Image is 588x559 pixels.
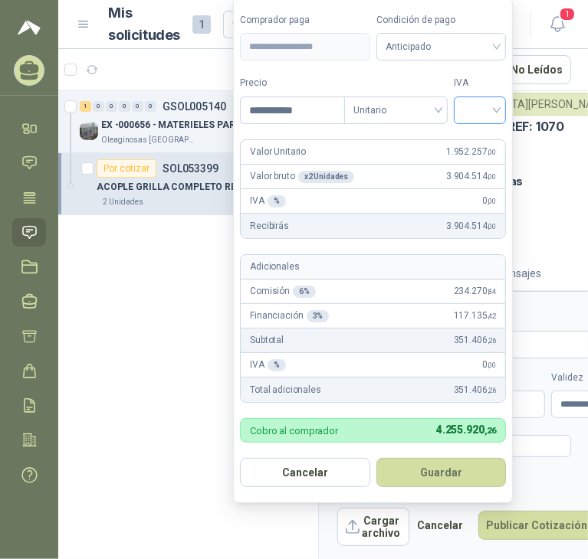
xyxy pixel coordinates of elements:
label: Condición de pago [376,13,507,28]
div: 0 [119,101,130,112]
span: 351.406 [454,333,497,348]
span: 0 [482,194,496,208]
span: ,00 [488,222,497,230]
p: Oleaginosas [GEOGRAPHIC_DATA][PERSON_NAME] [101,134,198,146]
span: 3.904.514 [446,169,496,184]
span: ,84 [488,287,497,296]
button: Guardar [376,458,507,487]
p: IVA [250,194,285,208]
img: Logo peakr [18,18,41,37]
button: No Leídos [481,55,571,84]
h1: Mis solicitudes [109,2,181,47]
span: 351.406 [454,383,497,397]
p: Adicionales [250,260,299,274]
span: ,26 [488,386,497,394]
div: Mensajes [494,265,541,282]
span: Unitario [353,99,439,122]
div: 1 [80,101,91,112]
p: GSOL005140 [163,101,226,112]
p: Total adicionales [250,383,321,397]
a: Por cotizarSOL053399ACOPLE GRILLA COMPLETO REF: 1070 H2 Unidades [58,153,318,215]
p: Subtotal [250,333,284,348]
p: ACOPLE GRILLA COMPLETO REF: 1070 H [97,180,276,195]
span: Anticipado [386,35,498,58]
span: search [232,18,243,29]
label: Flete [484,371,545,385]
span: ,00 [488,172,497,181]
span: 3.904.514 [446,219,496,234]
div: 3 % [307,310,330,322]
p: IVA [250,358,285,372]
div: 0 [93,101,104,112]
p: EX -000656 - MATERIELES PARA MANTENIMIENTO MECANIC [101,118,292,132]
div: % [268,359,286,371]
span: 0 [482,358,496,372]
label: IVA [454,76,506,90]
span: ,42 [488,312,497,320]
span: ,26 [485,426,497,436]
span: 117.135 [454,309,497,323]
span: 234.270 [454,284,497,299]
p: Recibirás [250,219,289,234]
label: Comprador paga [240,13,370,28]
a: 1 0 0 0 0 0 GSOL005140[DATE] Company LogoEX -000656 - MATERIELES PARA MANTENIMIENTO MECANICOleagi... [80,97,315,146]
p: Comisión [250,284,316,299]
p: SOL053399 [163,163,218,174]
p: Cobro al comprador [250,426,338,436]
span: 1 [559,7,576,21]
button: 1 [544,11,571,38]
div: 0 [106,101,117,112]
div: Por cotizar [97,159,156,178]
span: 1.952.257 [446,145,496,159]
button: Cancelar [240,458,370,487]
span: ,26 [488,336,497,345]
label: Precio [240,76,344,90]
div: 0 [145,101,156,112]
span: ,00 [488,148,497,156]
button: Cancelar [409,511,472,540]
span: ,00 [488,361,497,369]
div: 6 % [293,286,316,298]
p: Financiación [250,309,329,323]
p: $ 0,00 [484,391,545,418]
div: 0 [132,101,143,112]
img: Company Logo [80,122,98,140]
span: 4.255.920 [436,423,496,436]
div: % [268,195,286,208]
p: Valor bruto [250,169,354,184]
span: ,00 [488,197,497,205]
div: 2 Unidades [97,196,149,208]
span: 1 [192,15,211,34]
div: x 2 Unidades [298,171,355,183]
p: Valor Unitario [250,145,306,159]
button: Cargar archivo [337,508,409,546]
